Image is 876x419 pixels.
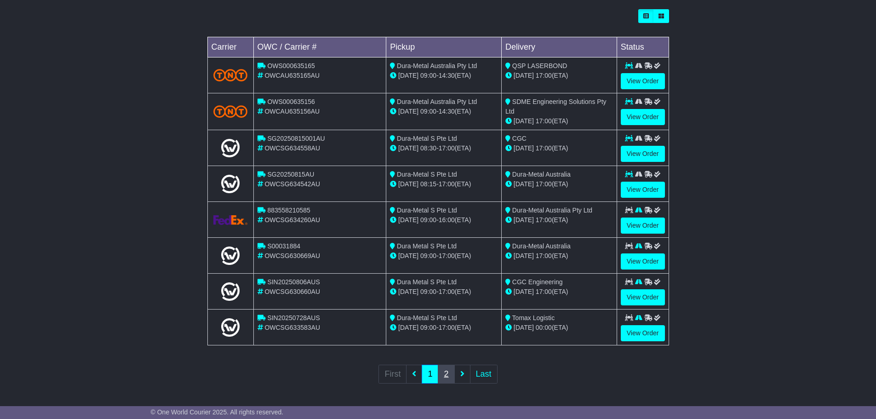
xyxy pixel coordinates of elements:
[505,251,613,261] div: (ETA)
[267,207,310,214] span: 883558210585
[512,314,555,321] span: Tomax Logistic
[398,144,418,152] span: [DATE]
[221,175,240,193] img: Light
[253,37,386,57] td: OWC / Carrier #
[505,116,613,126] div: (ETA)
[397,98,477,105] span: Dura-Metal Australia Pty Ltd
[621,109,665,125] a: View Order
[505,323,613,333] div: (ETA)
[470,365,498,384] a: Last
[514,288,534,295] span: [DATE]
[267,135,325,142] span: SG20250815001AU
[267,171,314,178] span: SG20250815AU
[439,216,455,224] span: 16:00
[621,73,665,89] a: View Order
[505,287,613,297] div: (ETA)
[420,180,436,188] span: 08:15
[264,288,320,295] span: OWCSG630660AU
[621,218,665,234] a: View Order
[390,107,498,116] div: - (ETA)
[422,365,438,384] a: 1
[390,251,498,261] div: - (ETA)
[267,98,315,105] span: OWS000635156
[617,37,669,57] td: Status
[264,72,320,79] span: OWCAU635165AU
[505,98,607,115] span: SDME Engineering Solutions Pty Ltd
[221,282,240,301] img: Light
[398,252,418,259] span: [DATE]
[264,108,320,115] span: OWCAU635156AU
[514,216,534,224] span: [DATE]
[514,144,534,152] span: [DATE]
[264,324,320,331] span: OWCSG633583AU
[536,216,552,224] span: 17:00
[267,62,315,69] span: OWS000635165
[621,325,665,341] a: View Order
[439,108,455,115] span: 14:30
[505,143,613,153] div: (ETA)
[398,216,418,224] span: [DATE]
[536,324,552,331] span: 00:00
[390,179,498,189] div: - (ETA)
[505,71,613,80] div: (ETA)
[438,365,454,384] a: 2
[420,108,436,115] span: 09:00
[512,171,571,178] span: Dura-Metal Australia
[514,324,534,331] span: [DATE]
[397,171,457,178] span: Dura-Metal S Pte Ltd
[514,180,534,188] span: [DATE]
[621,289,665,305] a: View Order
[536,72,552,79] span: 17:00
[386,37,502,57] td: Pickup
[264,180,320,188] span: OWCSG634542AU
[221,247,240,265] img: Light
[514,252,534,259] span: [DATE]
[439,144,455,152] span: 17:00
[398,324,418,331] span: [DATE]
[536,144,552,152] span: 17:00
[536,288,552,295] span: 17:00
[514,117,534,125] span: [DATE]
[439,72,455,79] span: 14:30
[420,324,436,331] span: 09:00
[390,215,498,225] div: - (ETA)
[267,314,320,321] span: SIN20250728AUS
[390,323,498,333] div: - (ETA)
[439,288,455,295] span: 17:00
[505,179,613,189] div: (ETA)
[221,139,240,157] img: Light
[398,108,418,115] span: [DATE]
[439,324,455,331] span: 17:00
[264,144,320,152] span: OWCSG634558AU
[264,252,320,259] span: OWCSG630669AU
[397,135,457,142] span: Dura-Metal S Pte Ltd
[512,62,567,69] span: QSP LASERBOND
[536,252,552,259] span: 17:00
[213,69,248,81] img: TNT_Domestic.png
[621,146,665,162] a: View Order
[397,207,457,214] span: Dura-Metal S Pte Ltd
[512,242,571,250] span: Dura-Metal Australia
[536,180,552,188] span: 17:00
[505,215,613,225] div: (ETA)
[420,144,436,152] span: 08:30
[397,242,457,250] span: Dura Metal S Pte Ltd
[207,37,253,57] td: Carrier
[439,252,455,259] span: 17:00
[621,253,665,270] a: View Order
[267,242,300,250] span: S00031884
[439,180,455,188] span: 17:00
[420,216,436,224] span: 09:00
[420,72,436,79] span: 09:00
[213,105,248,118] img: TNT_Domestic.png
[501,37,617,57] td: Delivery
[398,288,418,295] span: [DATE]
[264,216,320,224] span: OWCSG634260AU
[213,215,248,225] img: GetCarrierServiceLogo
[398,72,418,79] span: [DATE]
[420,252,436,259] span: 09:00
[512,135,527,142] span: CGC
[390,71,498,80] div: - (ETA)
[397,278,457,286] span: Dura Metal S Pte Ltd
[390,143,498,153] div: - (ETA)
